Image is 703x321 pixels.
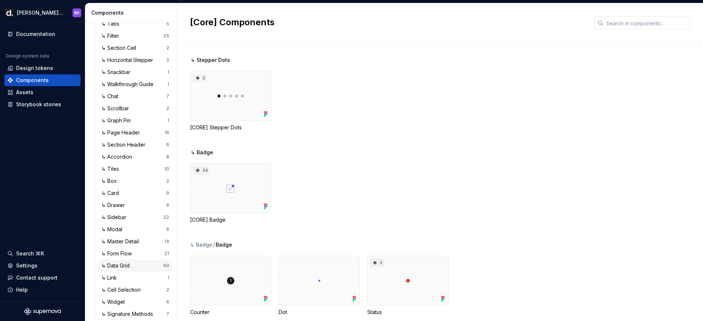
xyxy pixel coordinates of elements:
[213,241,215,248] span: /
[98,308,172,320] a: ↳ Signature Methods7
[101,189,122,197] div: ↳ Card
[166,190,169,196] div: 9
[164,239,169,244] div: 14
[191,56,230,64] span: ↳ Stepper Dots
[16,286,28,294] div: Help
[164,251,169,257] div: 21
[1,5,83,21] button: [PERSON_NAME] UIBK
[193,74,207,82] div: 3
[101,20,122,27] div: ↳ Tabs
[101,141,148,148] div: ↳ Section Header
[190,241,212,248] div: ↳ Badge
[101,44,139,52] div: ↳ Section Cell
[166,311,169,317] div: 7
[98,272,172,284] a: ↳ Link1
[279,309,360,316] div: Dot
[16,30,55,38] div: Documentation
[101,69,133,76] div: ↳ Snackbar
[5,8,14,17] img: b918d911-6884-482e-9304-cbecc30deec6.png
[98,18,172,30] a: ↳ Tabs5
[166,154,169,160] div: 8
[190,16,586,28] h2: [Core] Components
[163,214,169,220] div: 22
[101,93,121,100] div: ↳ Chat
[98,139,172,151] a: ↳ Section Header6
[167,81,169,87] div: 1
[98,78,172,90] a: ↳ Walkthrough Guide1
[166,287,169,293] div: 2
[98,175,172,187] a: ↳ Box2
[16,89,33,96] div: Assets
[4,99,81,110] a: Storybook stories
[98,30,172,42] a: ↳ Filter25
[98,224,172,235] a: ↳ Modal6
[166,178,169,184] div: 2
[166,142,169,148] div: 6
[4,272,81,284] button: Contact support
[4,86,81,98] a: Assets
[101,56,156,64] div: ↳ Horizontal Stepper
[216,241,232,248] span: Badge
[193,167,209,174] div: 34
[190,216,271,224] div: [CORE] Badge
[4,74,81,86] a: Components
[98,66,172,78] a: ↳ Snackbar1
[98,248,172,259] a: ↳ Form Flow21
[101,32,122,40] div: ↳ Filter
[101,202,128,209] div: ↳ Drawer
[166,202,169,208] div: 9
[166,106,169,111] div: 2
[101,310,156,318] div: ↳ Signature Methods
[190,124,271,131] div: [CORE] Stepper Dots
[98,91,172,102] a: ↳ Chat7
[166,226,169,232] div: 6
[101,238,142,245] div: ↳ Master Detail
[98,42,172,54] a: ↳ Section Cell2
[166,299,169,305] div: 6
[367,309,449,316] div: Status
[16,274,57,281] div: Contact support
[4,62,81,74] a: Design tokens
[166,57,169,63] div: 2
[16,77,49,84] div: Components
[4,260,81,272] a: Settings
[371,259,384,266] div: 3
[163,33,169,39] div: 25
[17,9,64,16] div: [PERSON_NAME] UI
[74,10,79,16] div: BK
[190,309,271,316] div: Counter
[603,16,690,30] input: Search in components...
[191,149,213,156] span: ↳ Badge
[98,236,172,247] a: ↳ Master Detail14
[16,250,44,257] div: Search ⌘K
[167,69,169,75] div: 1
[98,284,172,296] a: ↳ Cell Selection2
[101,117,134,124] div: ↳ Graph Pin
[24,308,61,315] svg: Supernova Logo
[4,284,81,296] button: Help
[16,64,53,72] div: Design tokens
[101,105,132,112] div: ↳ Scrollbar
[98,296,172,308] a: ↳ Widget6
[101,226,125,233] div: ↳ Modal
[101,298,128,306] div: ↳ Widget
[190,256,271,316] div: Counter
[98,187,172,199] a: ↳ Card9
[98,151,172,163] a: ↳ Accordion8
[98,54,172,66] a: ↳ Horizontal Stepper2
[166,93,169,99] div: 7
[16,101,61,108] div: Storybook stories
[101,153,135,160] div: ↳ Accordion
[98,103,172,114] a: ↳ Scrollbar2
[98,199,172,211] a: ↳ Drawer9
[164,166,169,172] div: 10
[101,286,144,294] div: ↳ Cell Selection
[101,165,122,173] div: ↳ Tiles
[101,177,120,185] div: ↳ Box
[167,275,169,281] div: 1
[101,214,129,221] div: ↳ Sidebar
[101,274,120,281] div: ↳ Link
[98,260,172,272] a: ↳ Data Grid60
[163,263,169,269] div: 60
[190,163,271,224] div: 34[CORE] Badge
